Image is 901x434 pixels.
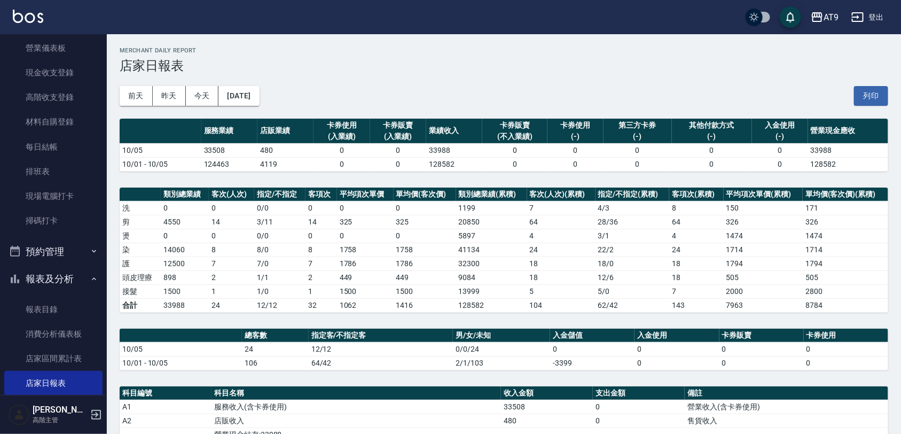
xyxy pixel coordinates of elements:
[394,298,456,312] td: 1416
[201,119,257,144] th: 服務業績
[209,284,255,298] td: 1
[672,143,752,157] td: 0
[254,270,305,284] td: 1 / 1
[394,201,456,215] td: 0
[501,386,593,400] th: 收入金額
[209,270,255,284] td: 2
[242,342,309,356] td: 24
[550,342,634,356] td: 0
[373,120,424,131] div: 卡券販賣
[724,257,803,270] td: 1794
[337,243,394,257] td: 1758
[161,229,209,243] td: 0
[456,284,527,298] td: 13999
[669,215,723,229] td: 64
[120,257,161,270] td: 護
[242,356,309,370] td: 106
[752,143,808,157] td: 0
[211,386,501,400] th: 科目名稱
[4,184,103,208] a: 現場電腦打卡
[527,215,596,229] td: 64
[806,6,843,28] button: AT9
[456,229,527,243] td: 5897
[337,298,394,312] td: 1062
[675,131,749,142] div: (-)
[337,215,394,229] td: 325
[808,119,888,144] th: 營業現金應收
[669,257,723,270] td: 18
[394,270,456,284] td: 449
[120,284,161,298] td: 接髮
[669,270,723,284] td: 18
[527,270,596,284] td: 18
[724,188,803,201] th: 平均項次單價(累積)
[120,157,201,171] td: 10/01 - 10/05
[596,284,669,298] td: 5 / 0
[456,243,527,257] td: 41134
[4,208,103,233] a: 掃碼打卡
[604,143,672,157] td: 0
[804,342,888,356] td: 0
[161,243,209,257] td: 14060
[314,157,370,171] td: 0
[120,201,161,215] td: 洗
[4,110,103,134] a: 材料自購登錄
[33,415,87,425] p: 高階主管
[550,120,601,131] div: 卡券使用
[719,329,804,343] th: 卡券販賣
[316,131,367,142] div: (入業績)
[120,270,161,284] td: 頭皮理療
[161,257,209,270] td: 12500
[4,85,103,110] a: 高階收支登錄
[456,201,527,215] td: 1199
[550,131,601,142] div: (-)
[257,119,314,144] th: 店販業績
[120,229,161,243] td: 燙
[724,215,803,229] td: 326
[4,265,103,293] button: 報表及分析
[337,270,394,284] td: 449
[724,298,803,312] td: 7963
[803,284,888,298] td: 2800
[685,400,888,414] td: 營業收入(含卡券使用)
[634,342,719,356] td: 0
[120,47,888,54] h2: Merchant Daily Report
[120,386,211,400] th: 科目編號
[527,201,596,215] td: 7
[456,215,527,229] td: 20850
[254,188,305,201] th: 指定/不指定
[209,215,255,229] td: 14
[596,201,669,215] td: 4 / 3
[394,284,456,298] td: 1500
[547,157,604,171] td: 0
[804,329,888,343] th: 卡券使用
[33,405,87,415] h5: [PERSON_NAME]
[724,229,803,243] td: 1474
[808,157,888,171] td: 128582
[669,188,723,201] th: 客項次(累積)
[426,143,482,157] td: 33988
[596,215,669,229] td: 28 / 36
[456,257,527,270] td: 32300
[394,257,456,270] td: 1786
[305,298,337,312] td: 32
[394,188,456,201] th: 單均價(客次價)
[456,188,527,201] th: 類別總業績(累積)
[4,346,103,371] a: 店家區間累計表
[257,157,314,171] td: 4119
[337,257,394,270] td: 1786
[669,298,723,312] td: 143
[803,215,888,229] td: 326
[593,400,685,414] td: 0
[242,329,309,343] th: 總客數
[724,201,803,215] td: 150
[370,143,426,157] td: 0
[669,201,723,215] td: 8
[456,298,527,312] td: 128582
[254,284,305,298] td: 1 / 0
[209,257,255,270] td: 7
[201,157,257,171] td: 124463
[780,6,801,28] button: save
[4,322,103,346] a: 消費分析儀表板
[596,298,669,312] td: 62/42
